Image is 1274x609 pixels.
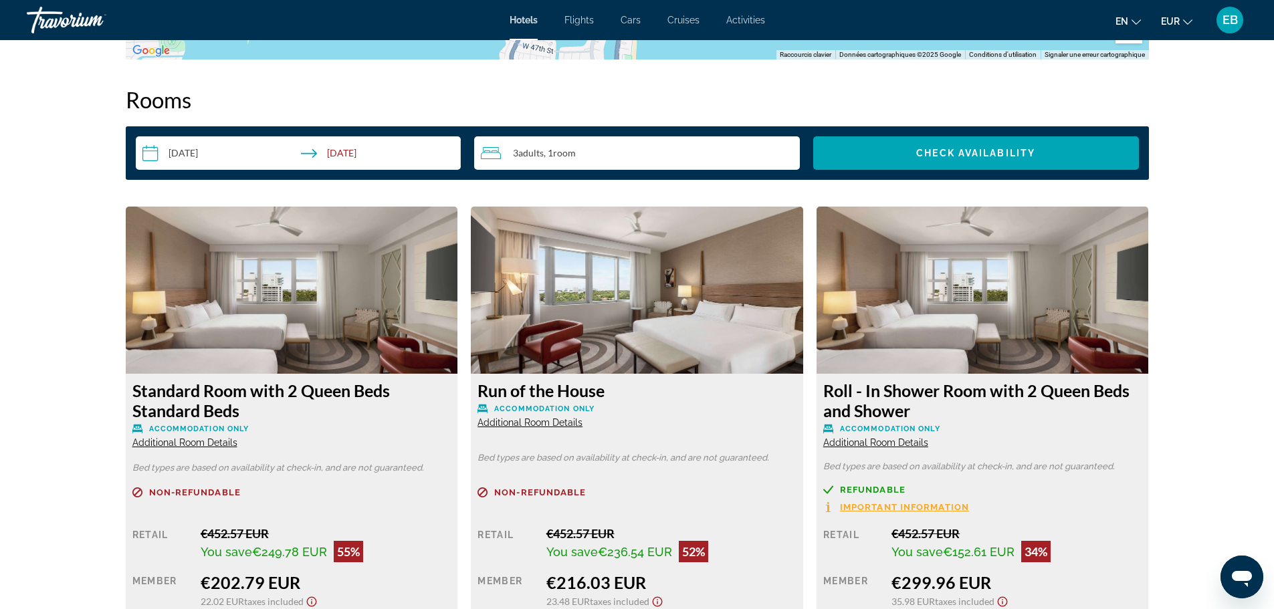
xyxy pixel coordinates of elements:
h2: Rooms [126,86,1149,113]
span: Données cartographiques ©2025 Google [839,51,961,58]
span: Room [553,147,576,158]
button: Important Information [823,501,969,513]
a: Hotels [510,15,538,25]
h3: Roll - In Shower Room with 2 Queen Beds and Shower [823,380,1142,420]
button: Raccourcis clavier [780,50,831,59]
a: Ouvrir cette zone dans Google Maps (dans une nouvelle fenêtre) [129,42,173,59]
img: Google [129,42,173,59]
div: €299.96 EUR [891,572,1142,592]
span: Taxes included [590,596,649,607]
div: 55% [334,541,363,562]
span: Refundable [840,485,906,494]
span: Check Availability [916,148,1035,158]
button: Check-in date: Nov 3, 2025 Check-out date: Nov 5, 2025 [136,136,461,170]
span: Non-refundable [494,488,586,497]
span: You save [201,545,252,559]
p: Bed types are based on availability at check-in, and are not guaranteed. [132,463,451,473]
span: Taxes included [244,596,304,607]
span: You save [891,545,943,559]
button: Travelers: 3 adults, 0 children [474,136,800,170]
div: €216.03 EUR [546,572,797,592]
span: EUR [1161,16,1180,27]
span: EB [1223,13,1238,27]
a: Conditions d'utilisation (s'ouvre dans un nouvel onglet) [969,51,1037,58]
img: 7f49ab57-8563-4921-9042-3b6151d8ebf3.jpeg [817,207,1149,374]
h3: Run of the House [477,380,797,400]
a: Signaler une erreur cartographique [1045,51,1145,58]
span: Important Information [840,503,969,511]
a: Activities [726,15,765,25]
span: 22.02 EUR [201,596,244,607]
div: €452.57 EUR [891,526,1142,541]
span: Accommodation Only [840,424,940,433]
span: Taxes included [935,596,994,607]
span: €152.61 EUR [943,545,1015,559]
a: Cars [621,15,641,25]
span: en [1116,16,1128,27]
img: 7f49ab57-8563-4921-9042-3b6151d8ebf3.jpeg [126,207,458,374]
span: €249.78 EUR [252,545,327,559]
div: Retail [132,526,191,562]
a: Flights [564,15,594,25]
span: €236.54 EUR [598,545,672,559]
button: Change currency [1161,11,1192,31]
span: Accommodation Only [494,404,595,413]
span: 35.98 EUR [891,596,935,607]
span: Additional Room Details [823,437,928,448]
div: 34% [1021,541,1051,562]
div: Retail [823,526,881,562]
a: Travorium [27,3,161,37]
button: Show Taxes and Fees disclaimer [649,592,665,608]
p: Bed types are based on availability at check-in, and are not guaranteed. [823,462,1142,471]
div: €452.57 EUR [201,526,451,541]
span: You save [546,545,598,559]
a: Cruises [667,15,700,25]
button: User Menu [1212,6,1247,34]
span: Adults [518,147,544,158]
div: Retail [477,526,536,562]
span: Accommodation Only [149,424,249,433]
button: Show Taxes and Fees disclaimer [994,592,1011,608]
iframe: Bouton de lancement de la fenêtre de messagerie [1220,556,1263,598]
h3: Standard Room with 2 Queen Beds Standard Beds [132,380,451,420]
span: Additional Room Details [477,417,582,428]
div: 52% [679,541,708,562]
button: Check Availability [813,136,1139,170]
a: Refundable [823,485,1142,495]
div: €452.57 EUR [546,526,797,541]
span: 23.48 EUR [546,596,590,607]
span: Additional Room Details [132,437,237,448]
p: Bed types are based on availability at check-in, and are not guaranteed. [477,453,797,463]
button: Show Taxes and Fees disclaimer [304,592,320,608]
button: Change language [1116,11,1141,31]
span: Non-refundable [149,488,241,497]
span: 3 [513,148,544,158]
div: €202.79 EUR [201,572,451,592]
div: Search widget [136,136,1139,170]
span: , 1 [544,148,576,158]
img: b195467f-e728-441c-9317-7055b3a081ee.jpeg [471,207,803,374]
